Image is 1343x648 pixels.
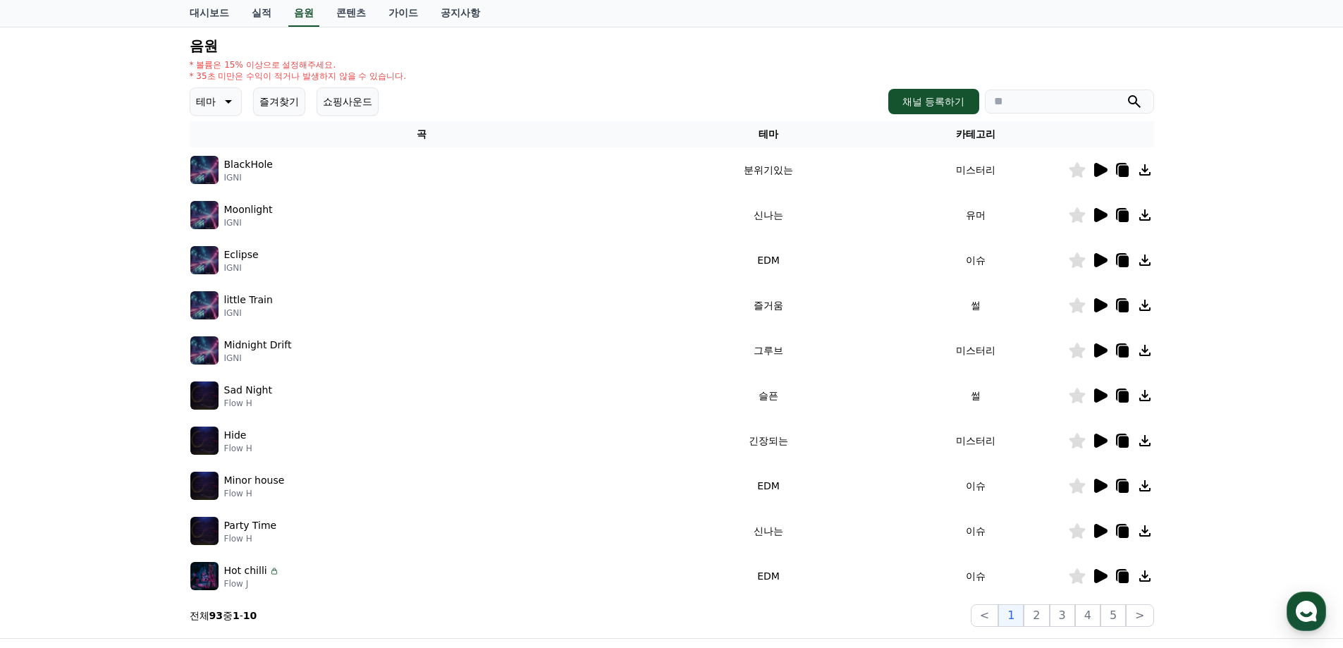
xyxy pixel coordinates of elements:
a: 홈 [4,447,93,482]
button: 1 [998,604,1024,627]
img: music [190,291,219,319]
strong: 1 [233,610,240,621]
td: 이슈 [883,554,1068,599]
td: EDM [654,238,883,283]
button: 쇼핑사운드 [317,87,379,116]
p: * 35초 미만은 수익이 적거나 발생하지 않을 수 있습니다. [190,71,407,82]
button: 채널 등록하기 [888,89,979,114]
td: 신나는 [654,508,883,554]
td: 슬픈 [654,373,883,418]
p: Flow H [224,488,285,499]
p: BlackHole [224,157,273,172]
img: music [190,517,219,545]
td: EDM [654,554,883,599]
p: Moonlight [224,202,273,217]
td: 분위기있는 [654,147,883,192]
button: > [1126,604,1153,627]
p: IGNI [224,172,273,183]
p: Hot chilli [224,563,267,578]
td: EDM [654,463,883,508]
th: 곡 [190,121,654,147]
th: 카테고리 [883,121,1068,147]
td: 미스터리 [883,418,1068,463]
p: Party Time [224,518,277,533]
h4: 음원 [190,38,1154,54]
strong: 10 [243,610,257,621]
td: 썰 [883,283,1068,328]
p: Eclipse [224,247,259,262]
a: 설정 [182,447,271,482]
td: 유머 [883,192,1068,238]
img: music [190,246,219,274]
p: * 볼륨은 15% 이상으로 설정해주세요. [190,59,407,71]
button: < [971,604,998,627]
strong: 93 [209,610,223,621]
p: IGNI [224,217,273,228]
td: 이슈 [883,463,1068,508]
button: 5 [1100,604,1126,627]
td: 신나는 [654,192,883,238]
button: 2 [1024,604,1049,627]
th: 테마 [654,121,883,147]
td: 썰 [883,373,1068,418]
img: music [190,562,219,590]
p: Minor house [224,473,285,488]
span: 홈 [44,468,53,479]
button: 테마 [190,87,242,116]
p: Midnight Drift [224,338,292,353]
p: little Train [224,293,273,307]
p: IGNI [224,307,273,319]
p: Flow H [224,398,272,409]
button: 즐겨찾기 [253,87,305,116]
p: Hide [224,428,247,443]
p: IGNI [224,353,292,364]
td: 이슈 [883,508,1068,554]
p: 테마 [196,92,216,111]
p: 전체 중 - [190,609,257,623]
td: 긴장되는 [654,418,883,463]
p: Flow H [224,533,277,544]
td: 미스터리 [883,328,1068,373]
p: Sad Night [224,383,272,398]
a: 대화 [93,447,182,482]
td: 즐거움 [654,283,883,328]
span: 설정 [218,468,235,479]
p: Flow H [224,443,252,454]
p: IGNI [224,262,259,274]
img: music [190,336,219,365]
td: 이슈 [883,238,1068,283]
button: 3 [1050,604,1075,627]
span: 대화 [129,469,146,480]
button: 4 [1075,604,1100,627]
td: 그루브 [654,328,883,373]
td: 미스터리 [883,147,1068,192]
img: music [190,381,219,410]
img: music [190,156,219,184]
p: Flow J [224,578,280,589]
img: music [190,472,219,500]
img: music [190,427,219,455]
img: music [190,201,219,229]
